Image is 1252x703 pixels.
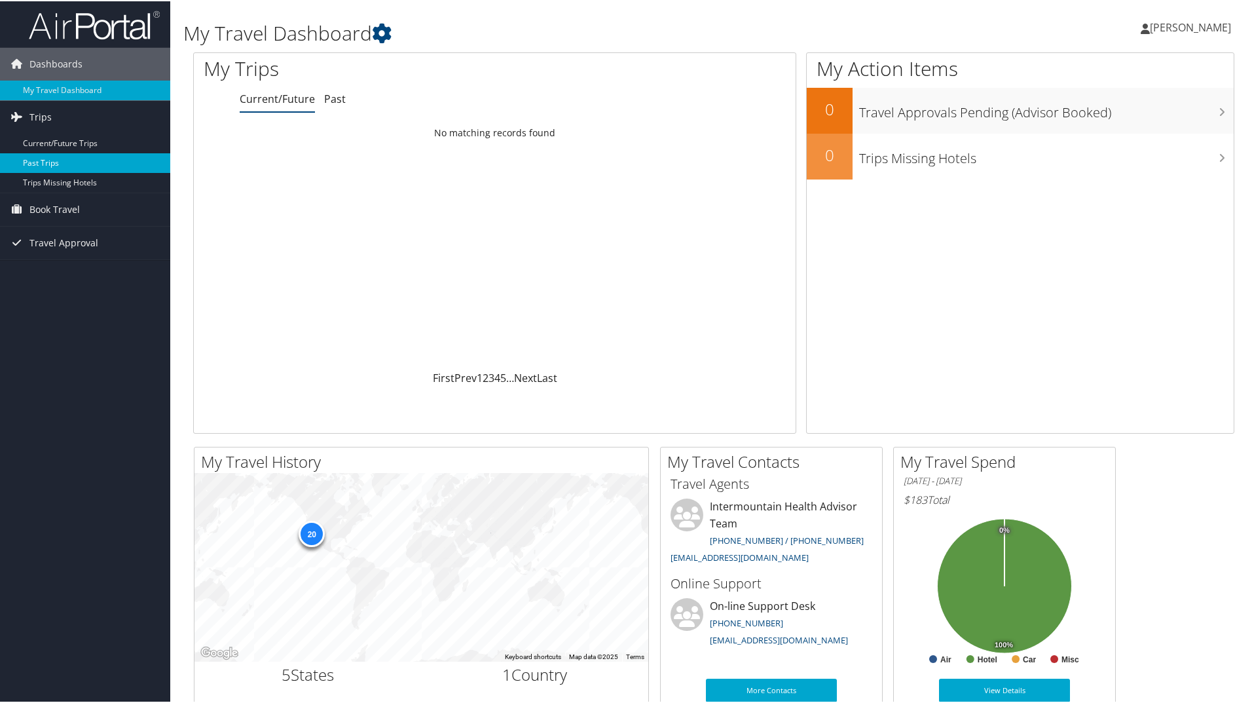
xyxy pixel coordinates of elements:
[807,54,1234,81] h1: My Action Items
[29,47,83,79] span: Dashboards
[671,573,872,592] h3: Online Support
[626,652,644,659] a: Terms
[978,654,997,663] text: Hotel
[995,640,1013,648] tspan: 100%
[201,449,648,472] h2: My Travel History
[477,370,483,384] a: 1
[506,370,514,384] span: …
[204,54,535,81] h1: My Trips
[710,616,783,628] a: [PHONE_NUMBER]
[664,597,879,651] li: On-line Support Desk
[194,120,796,143] td: No matching records found
[807,86,1234,132] a: 0Travel Approvals Pending (Advisor Booked)
[940,654,951,663] text: Air
[671,474,872,492] h3: Travel Agents
[807,97,853,119] h2: 0
[29,100,52,132] span: Trips
[710,533,864,545] a: [PHONE_NUMBER] / [PHONE_NUMBER]
[505,651,561,660] button: Keyboard shortcuts
[198,643,241,660] a: Open this area in Google Maps (opens a new window)
[29,9,160,39] img: airportal-logo.png
[432,662,639,685] h2: Country
[904,474,1105,486] h6: [DATE] - [DATE]
[904,491,927,506] span: $183
[1061,654,1079,663] text: Misc
[494,370,500,384] a: 4
[282,662,291,684] span: 5
[1150,19,1231,33] span: [PERSON_NAME]
[488,370,494,384] a: 3
[706,677,837,701] a: More Contacts
[299,520,325,546] div: 20
[29,225,98,258] span: Travel Approval
[204,662,412,685] h2: States
[1023,654,1036,663] text: Car
[502,662,511,684] span: 1
[859,96,1234,121] h3: Travel Approvals Pending (Advisor Booked)
[807,143,853,165] h2: 0
[537,370,557,384] a: Last
[664,497,879,567] li: Intermountain Health Advisor Team
[710,633,848,645] a: [EMAIL_ADDRESS][DOMAIN_NAME]
[514,370,537,384] a: Next
[569,652,618,659] span: Map data ©2025
[671,550,809,562] a: [EMAIL_ADDRESS][DOMAIN_NAME]
[939,677,1070,701] a: View Details
[183,18,891,46] h1: My Travel Dashboard
[999,525,1010,533] tspan: 0%
[198,643,241,660] img: Google
[324,90,346,105] a: Past
[500,370,506,384] a: 5
[807,132,1234,178] a: 0Trips Missing Hotels
[859,142,1234,166] h3: Trips Missing Hotels
[1141,7,1244,46] a: [PERSON_NAME]
[240,90,315,105] a: Current/Future
[483,370,488,384] a: 2
[667,449,882,472] h2: My Travel Contacts
[29,192,80,225] span: Book Travel
[454,370,477,384] a: Prev
[900,449,1115,472] h2: My Travel Spend
[904,491,1105,506] h6: Total
[433,370,454,384] a: First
